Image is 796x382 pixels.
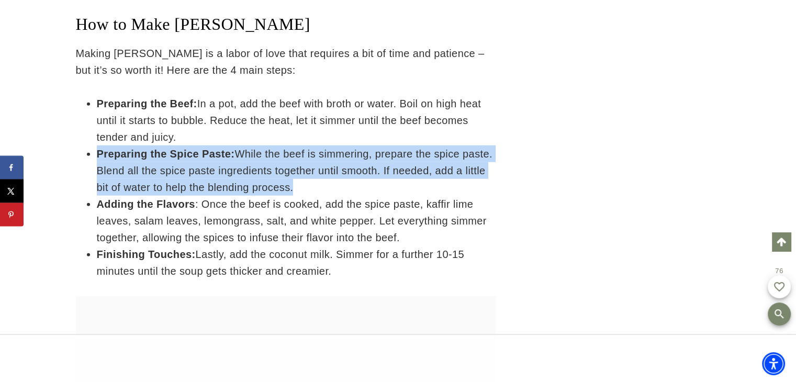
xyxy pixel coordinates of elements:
strong: Preparing the Beef: [97,98,197,109]
div: Accessibility Menu [762,352,785,375]
li: While the beef is simmering, prepare the spice paste. Blend all the spice paste ingredients toget... [97,145,496,196]
strong: Preparing the Spice Paste: [97,148,235,160]
strong: Finishing Touches: [97,249,196,260]
strong: Adding the Flavors [97,198,195,210]
span: How to Make [PERSON_NAME] [76,15,310,33]
a: Scroll to top [772,232,791,251]
li: : Once the beef is cooked, add the spice paste, kaffir lime leaves, salam leaves, lemongrass, sal... [97,196,496,246]
li: In a pot, add the beef with broth or water. Boil on high heat until it starts to bubble. Reduce t... [97,95,496,145]
li: Lastly, add the coconut milk. Simmer for a further 10-15 minutes until the soup gets thicker and ... [97,246,496,279]
p: Making [PERSON_NAME] is a labor of love that requires a bit of time and patience – but it’s so wo... [76,45,496,78]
